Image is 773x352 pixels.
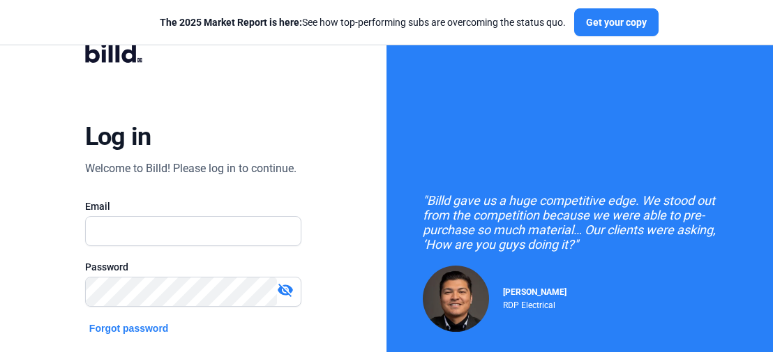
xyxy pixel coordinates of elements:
[423,266,489,332] img: Raul Pacheco
[160,17,302,28] span: The 2025 Market Report is here:
[85,199,301,213] div: Email
[160,15,566,29] div: See how top-performing subs are overcoming the status quo.
[85,321,173,336] button: Forgot password
[277,282,294,298] mat-icon: visibility_off
[503,297,566,310] div: RDP Electrical
[574,8,659,36] button: Get your copy
[423,193,737,252] div: "Billd gave us a huge competitive edge. We stood out from the competition because we were able to...
[85,121,151,152] div: Log in
[85,260,301,274] div: Password
[503,287,566,297] span: [PERSON_NAME]
[85,160,297,177] div: Welcome to Billd! Please log in to continue.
